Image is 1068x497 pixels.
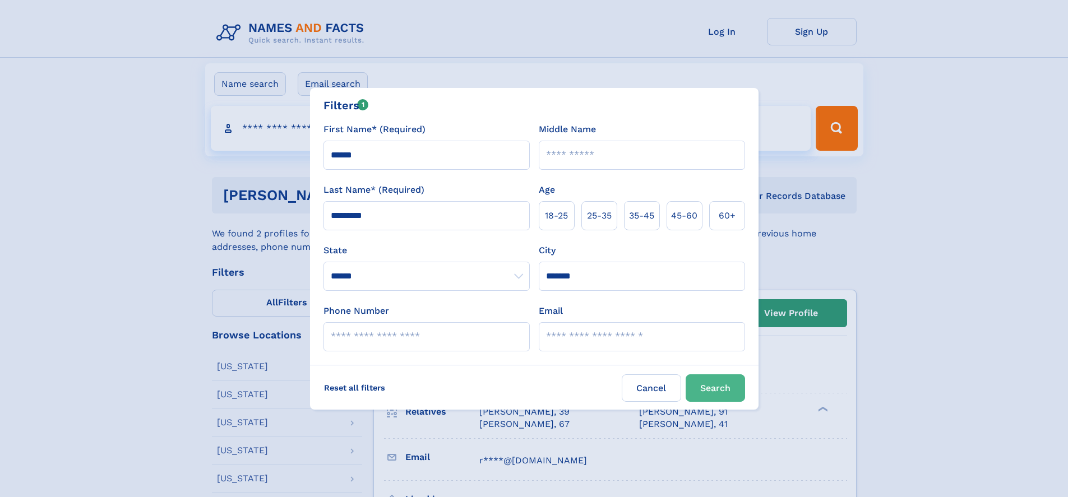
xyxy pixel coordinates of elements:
label: Email [539,304,563,318]
label: Reset all filters [317,374,392,401]
label: First Name* (Required) [323,123,426,136]
label: Last Name* (Required) [323,183,424,197]
label: Phone Number [323,304,389,318]
span: 25‑35 [587,209,612,222]
span: 35‑45 [629,209,654,222]
label: Cancel [622,374,681,402]
div: Filters [323,97,369,114]
span: 45‑60 [671,209,697,222]
span: 60+ [719,209,736,222]
span: 18‑25 [545,209,568,222]
label: Age [539,183,555,197]
label: Middle Name [539,123,596,136]
label: State [323,244,530,257]
label: City [539,244,556,257]
button: Search [686,374,745,402]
